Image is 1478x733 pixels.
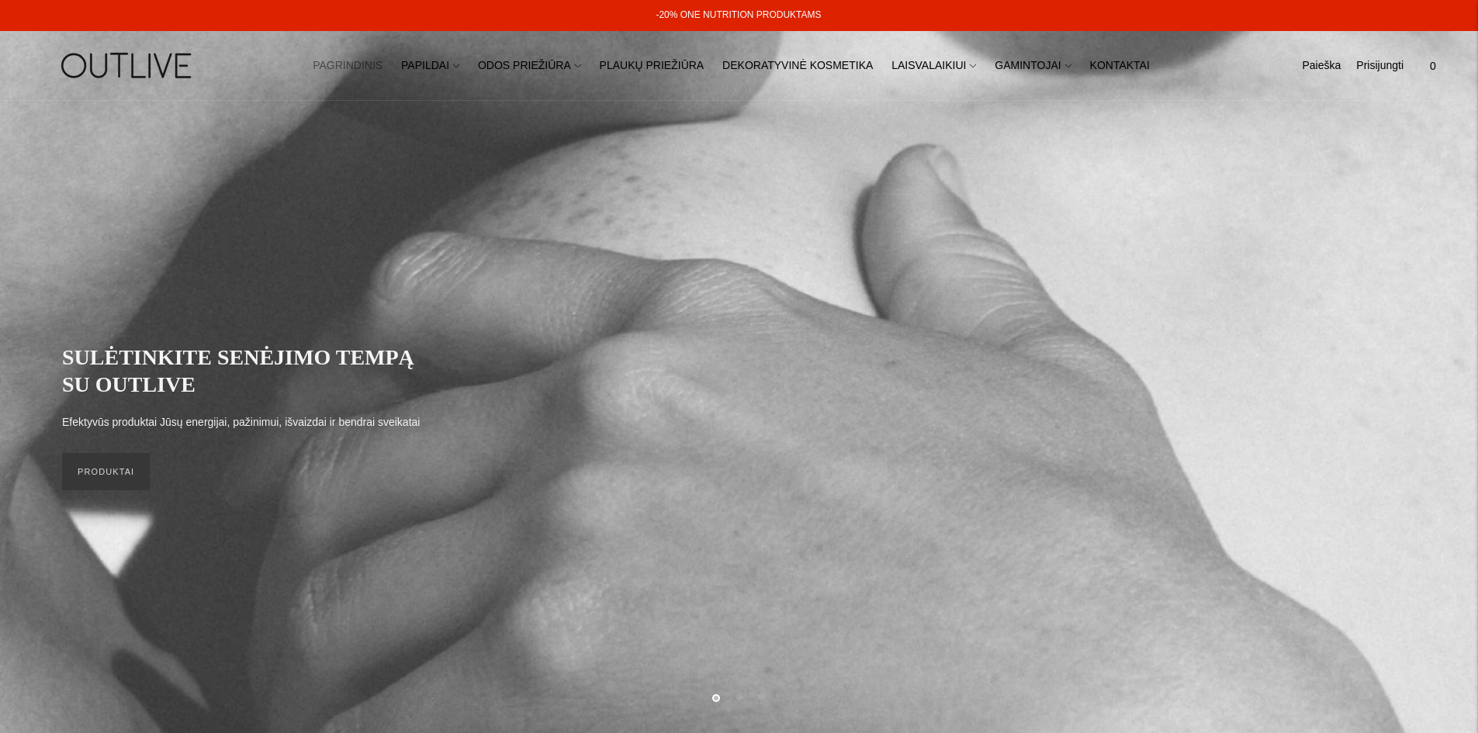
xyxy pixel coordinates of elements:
a: PAGRINDINIS [313,49,382,83]
button: Move carousel to slide 1 [712,694,720,702]
a: LAISVALAIKIUI [891,49,976,83]
a: DEKORATYVINĖ KOSMETIKA [722,49,873,83]
a: Paieška [1302,49,1341,83]
p: Efektyvūs produktai Jūsų energijai, pažinimui, išvaizdai ir bendrai sveikatai [62,413,420,432]
a: PAPILDAI [401,49,459,83]
a: KONTAKTAI [1090,49,1150,83]
a: Prisijungti [1356,49,1404,83]
a: ODOS PRIEŽIŪRA [478,49,581,83]
h2: SULĖTINKITE SENĖJIMO TEMPĄ SU OUTLIVE [62,344,434,398]
a: -20% ONE NUTRITION PRODUKTAMS [656,9,821,20]
button: Move carousel to slide 2 [736,693,743,700]
a: 0 [1419,49,1447,83]
a: PRODUKTAI [62,453,150,490]
a: PLAUKŲ PRIEŽIŪRA [600,49,704,83]
a: GAMINTOJAI [995,49,1071,83]
button: Move carousel to slide 3 [758,693,766,700]
img: OUTLIVE [31,39,225,92]
span: 0 [1422,55,1444,77]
